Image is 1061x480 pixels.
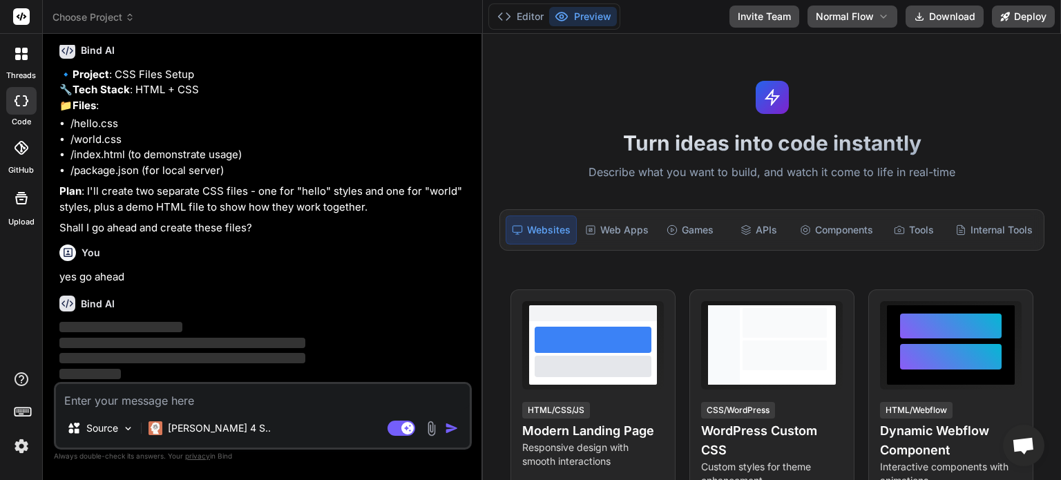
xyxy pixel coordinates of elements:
h4: Modern Landing Page [522,421,664,441]
li: /index.html (to demonstrate usage) [70,147,469,163]
button: Download [906,6,984,28]
li: /world.css [70,132,469,148]
p: Always double-check its answers. Your in Bind [54,450,472,463]
p: Shall I go ahead and create these files? [59,220,469,236]
div: HTML/CSS/JS [522,402,590,419]
a: Open chat [1003,425,1044,466]
strong: Project [73,68,109,81]
h6: Bind AI [81,44,115,57]
img: settings [10,434,33,458]
button: Normal Flow [807,6,897,28]
p: Source [86,421,118,435]
div: Web Apps [580,215,654,244]
span: privacy [185,452,210,460]
div: Tools [881,215,947,244]
img: icon [445,421,459,435]
p: : I'll create two separate CSS files - one for "hello" styles and one for "world" styles, plus a ... [59,184,469,215]
div: Components [794,215,879,244]
span: Choose Project [52,10,135,24]
div: CSS/WordPress [701,402,775,419]
p: [PERSON_NAME] 4 S.. [168,421,271,435]
button: Preview [549,7,617,26]
h4: Dynamic Webflow Component [880,421,1022,460]
span: ‌ [59,322,182,332]
strong: Tech Stack [73,83,130,96]
span: ‌ [59,369,121,379]
img: attachment [423,421,439,436]
h4: WordPress Custom CSS [701,421,843,460]
img: Claude 4 Sonnet [149,421,162,435]
button: Deploy [992,6,1055,28]
li: /hello.css [70,116,469,132]
img: Pick Models [122,423,134,434]
p: Describe what you want to build, and watch it come to life in real-time [491,164,1053,182]
strong: Plan [59,184,82,198]
p: 🔹 : CSS Files Setup 🔧 : HTML + CSS 📁 : [59,67,469,114]
div: Internal Tools [950,215,1038,244]
h6: You [82,246,100,260]
span: Normal Flow [816,10,874,23]
h6: Bind AI [81,297,115,311]
p: Responsive design with smooth interactions [522,441,664,468]
button: Invite Team [729,6,799,28]
div: Games [657,215,723,244]
strong: Files [73,99,96,112]
span: ‌ [59,338,305,348]
label: threads [6,70,36,81]
label: code [12,116,31,128]
div: APIs [725,215,791,244]
label: Upload [8,216,35,228]
div: Websites [506,215,577,244]
label: GitHub [8,164,34,176]
p: yes go ahead [59,269,469,285]
span: ‌ [59,353,305,363]
div: HTML/Webflow [880,402,953,419]
h1: Turn ideas into code instantly [491,131,1053,155]
button: Editor [492,7,549,26]
li: /package.json (for local server) [70,163,469,179]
